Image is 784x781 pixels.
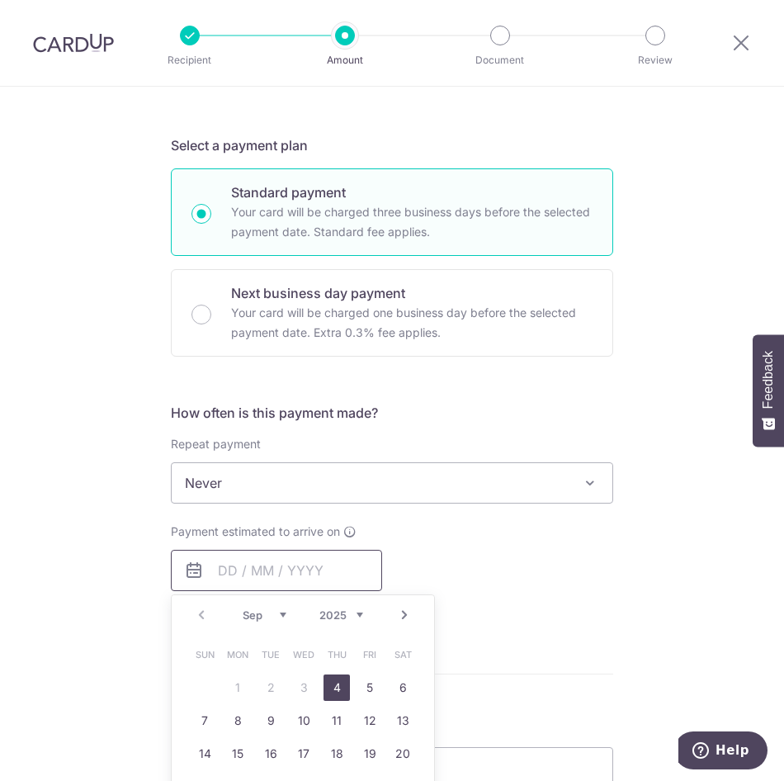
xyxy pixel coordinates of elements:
[390,708,416,734] a: 13
[609,52,701,69] p: Review
[171,462,613,504] span: Never
[224,741,251,767] a: 15
[678,731,767,773] iframe: Opens a widget where you can find more information
[191,708,218,734] a: 7
[390,741,416,767] a: 20
[324,674,350,701] a: 4
[761,351,776,409] span: Feedback
[191,641,218,668] span: Sunday
[231,182,593,202] p: Standard payment
[390,641,416,668] span: Saturday
[171,550,382,591] input: DD / MM / YYYY
[394,605,414,625] a: Next
[357,674,383,701] a: 5
[231,202,593,242] p: Your card will be charged three business days before the selected payment date. Standard fee appl...
[257,741,284,767] a: 16
[390,674,416,701] a: 6
[299,52,391,69] p: Amount
[171,135,613,155] h5: Select a payment plan
[454,52,546,69] p: Document
[144,52,236,69] p: Recipient
[357,741,383,767] a: 19
[171,403,613,423] h5: How often is this payment made?
[324,641,350,668] span: Thursday
[257,708,284,734] a: 9
[224,708,251,734] a: 8
[33,33,114,53] img: CardUp
[257,641,284,668] span: Tuesday
[231,283,593,303] p: Next business day payment
[290,708,317,734] a: 10
[324,741,350,767] a: 18
[357,708,383,734] a: 12
[171,523,340,540] span: Payment estimated to arrive on
[171,436,261,452] label: Repeat payment
[231,303,593,343] p: Your card will be charged one business day before the selected payment date. Extra 0.3% fee applies.
[357,641,383,668] span: Friday
[172,463,612,503] span: Never
[753,334,784,447] button: Feedback - Show survey
[191,741,218,767] a: 14
[324,708,350,734] a: 11
[224,641,251,668] span: Monday
[290,641,317,668] span: Wednesday
[290,741,317,767] a: 17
